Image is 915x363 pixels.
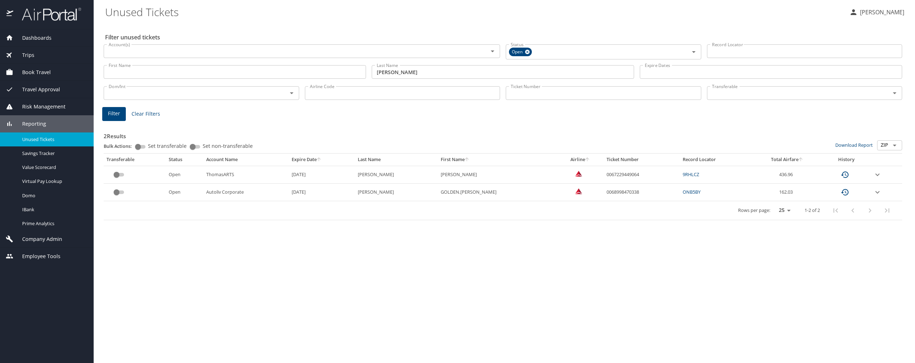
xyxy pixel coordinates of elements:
[22,150,85,157] span: Savings Tracker
[438,154,557,166] th: First Name
[604,154,680,166] th: Ticket Number
[22,220,85,227] span: Prime Analytics
[752,154,823,166] th: Total Airfare
[289,166,355,183] td: [DATE]
[287,88,297,98] button: Open
[873,188,882,197] button: expand row
[105,1,844,23] h1: Unused Tickets
[604,166,680,183] td: 0067229449064
[13,103,65,111] span: Risk Management
[557,154,604,166] th: Airline
[289,154,355,166] th: Expire Date
[107,156,163,163] div: Transferable
[438,166,557,183] td: [PERSON_NAME]
[355,154,437,166] th: Last Name
[465,158,470,162] button: sort
[166,154,203,166] th: Status
[752,166,823,183] td: 436.96
[805,208,820,213] p: 1-2 of 2
[105,32,904,43] h2: Filter unused tickets
[6,7,14,21] img: icon-airportal.png
[509,48,532,56] div: Open
[22,192,85,199] span: Domo
[575,170,582,177] img: VxQ0i4AAAAASUVORK5CYII=
[129,107,163,121] button: Clear Filters
[22,206,85,213] span: IBank
[148,144,187,149] span: Set transferable
[890,140,900,150] button: Open
[683,189,701,195] a: ONB5BY
[13,120,46,128] span: Reporting
[355,166,437,183] td: [PERSON_NAME]
[166,184,203,201] td: Open
[104,128,902,140] h3: 2 Results
[858,8,904,16] p: [PERSON_NAME]
[13,235,62,243] span: Company Admin
[104,143,138,149] p: Bulk Actions:
[680,154,752,166] th: Record Locator
[604,184,680,201] td: 0068998470338
[22,136,85,143] span: Unused Tickets
[683,171,699,178] a: 9RHLCZ
[104,154,902,220] table: custom pagination table
[689,47,699,57] button: Open
[166,166,203,183] td: Open
[203,144,253,149] span: Set non-transferable
[203,184,289,201] td: Autoliv Corporate
[102,107,126,121] button: Filter
[846,6,907,19] button: [PERSON_NAME]
[203,166,289,183] td: ThomasARTS
[13,86,60,93] span: Travel Approval
[823,154,870,166] th: History
[203,154,289,166] th: Account Name
[752,184,823,201] td: 162.03
[355,184,437,201] td: [PERSON_NAME]
[890,88,900,98] button: Open
[585,158,590,162] button: sort
[873,170,882,179] button: expand row
[132,110,160,118] span: Clear Filters
[317,158,322,162] button: sort
[13,252,60,260] span: Employee Tools
[13,34,51,42] span: Dashboards
[738,208,770,213] p: Rows per page:
[108,109,120,118] span: Filter
[22,164,85,171] span: Value Scorecard
[488,46,498,56] button: Open
[438,184,557,201] td: GOLDEN.[PERSON_NAME]
[14,7,81,21] img: airportal-logo.png
[773,205,793,216] select: rows per page
[835,142,873,148] a: Download Report
[289,184,355,201] td: [DATE]
[798,158,803,162] button: sort
[13,51,34,59] span: Trips
[13,68,51,76] span: Book Travel
[509,48,527,56] span: Open
[575,188,582,195] img: Delta Airlines
[22,178,85,185] span: Virtual Pay Lookup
